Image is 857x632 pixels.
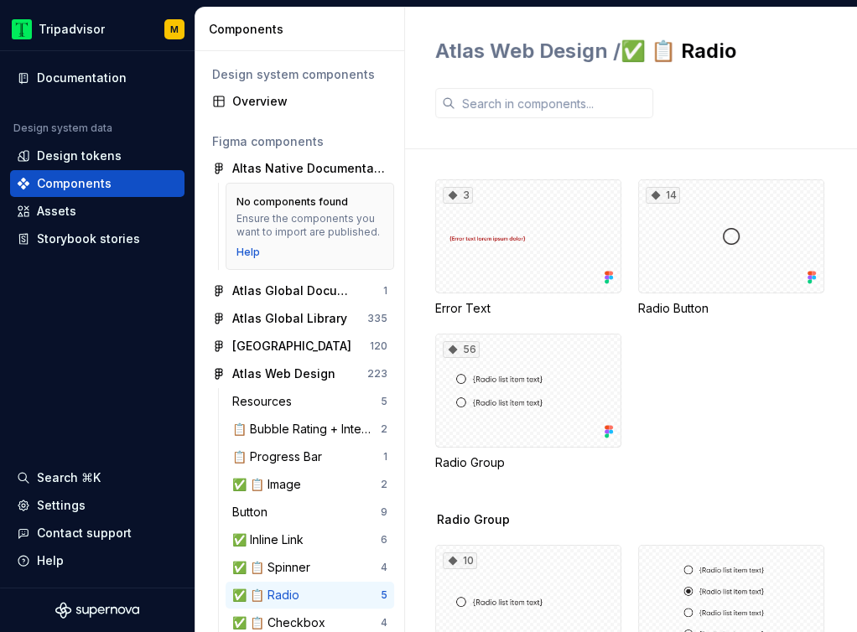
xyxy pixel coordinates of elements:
[367,367,387,381] div: 223
[205,333,394,360] a: [GEOGRAPHIC_DATA]120
[443,187,473,204] div: 3
[10,65,184,91] a: Documentation
[381,588,387,602] div: 5
[205,155,394,182] a: Altas Native Documentation
[232,365,335,382] div: Atlas Web Design
[232,338,351,355] div: [GEOGRAPHIC_DATA]
[232,448,329,465] div: 📋 Progress Bar
[226,554,394,581] a: ✅ 📋 Spinner4
[232,160,387,177] div: Altas Native Documentation
[10,142,184,169] a: Design tokens
[638,300,824,317] div: Radio Button
[205,277,394,304] a: Atlas Global Documentation1
[232,393,299,410] div: Resources
[209,21,397,38] div: Components
[55,602,139,619] svg: Supernova Logo
[381,533,387,547] div: 6
[443,552,477,569] div: 10
[226,443,394,470] a: 📋 Progress Bar1
[455,88,653,118] input: Search in components...
[170,23,179,36] div: M
[638,179,824,317] div: 14Radio Button
[37,231,140,247] div: Storybook stories
[236,246,260,259] a: Help
[435,454,621,471] div: Radio Group
[37,497,86,514] div: Settings
[370,339,387,353] div: 120
[10,198,184,225] a: Assets
[226,388,394,415] a: Resources5
[232,614,332,631] div: ✅ 📋 Checkbox
[37,525,132,541] div: Contact support
[10,225,184,252] a: Storybook stories
[232,587,306,604] div: ✅ 📋 Radio
[226,582,394,609] a: ✅ 📋 Radio5
[381,505,387,519] div: 9
[10,170,184,197] a: Components
[435,300,621,317] div: Error Text
[232,310,347,327] div: Atlas Global Library
[646,187,680,204] div: 14
[232,531,310,548] div: ✅ Inline Link
[37,203,76,220] div: Assets
[226,471,394,498] a: ✅ 📋 Image2
[232,504,274,521] div: Button
[443,341,480,358] div: 56
[236,212,383,239] div: Ensure the components you want to import are published.
[381,616,387,629] div: 4
[232,559,317,576] div: ✅ 📋 Spinner
[232,476,308,493] div: ✅ 📋 Image
[435,38,736,65] h2: ✅ 📋 Radio
[10,464,184,491] button: Search ⌘K
[12,19,32,39] img: 0ed0e8b8-9446-497d-bad0-376821b19aa5.png
[435,179,621,317] div: 3Error Text
[3,11,191,47] button: TripadvisorM
[37,148,122,164] div: Design tokens
[37,469,101,486] div: Search ⌘K
[39,21,105,38] div: Tripadvisor
[212,66,387,83] div: Design system components
[381,561,387,574] div: 4
[10,492,184,519] a: Settings
[381,478,387,491] div: 2
[381,395,387,408] div: 5
[435,334,621,471] div: 56Radio Group
[37,70,127,86] div: Documentation
[212,133,387,150] div: Figma components
[226,499,394,526] a: Button9
[37,175,112,192] div: Components
[205,88,394,115] a: Overview
[236,195,348,209] div: No components found
[226,526,394,553] a: ✅ Inline Link6
[437,511,510,528] span: Radio Group
[367,312,387,325] div: 335
[232,282,357,299] div: Atlas Global Documentation
[13,122,112,135] div: Design system data
[37,552,64,569] div: Help
[435,39,621,63] span: Atlas Web Design /
[383,450,387,464] div: 1
[383,284,387,298] div: 1
[205,360,394,387] a: Atlas Web Design223
[381,422,387,436] div: 2
[232,93,387,110] div: Overview
[10,520,184,547] button: Contact support
[232,421,381,438] div: 📋 Bubble Rating + Interactive Bubble Rating
[226,416,394,443] a: 📋 Bubble Rating + Interactive Bubble Rating2
[205,305,394,332] a: Atlas Global Library335
[10,547,184,574] button: Help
